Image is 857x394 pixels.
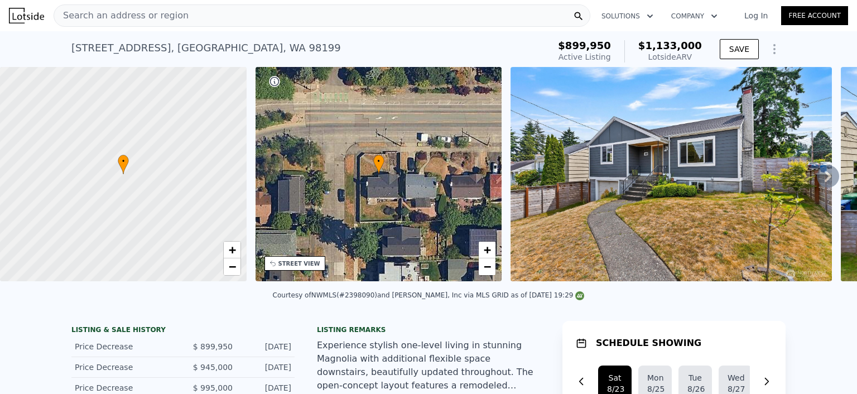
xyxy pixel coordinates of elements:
[242,382,291,393] div: [DATE]
[242,341,291,352] div: [DATE]
[317,325,540,334] div: Listing remarks
[278,260,320,268] div: STREET VIEW
[193,383,233,392] span: $ 995,000
[558,40,611,51] span: $899,950
[781,6,848,25] a: Free Account
[575,291,584,300] img: NWMLS Logo
[687,372,703,383] div: Tue
[662,6,726,26] button: Company
[228,243,235,257] span: +
[484,260,491,273] span: −
[731,10,781,21] a: Log In
[75,362,174,373] div: Price Decrease
[607,372,623,383] div: Sat
[373,155,384,174] div: •
[75,382,174,393] div: Price Decrease
[720,39,759,59] button: SAVE
[638,40,702,51] span: $1,133,000
[118,155,129,174] div: •
[242,362,291,373] div: [DATE]
[228,260,235,273] span: −
[118,156,129,166] span: •
[728,372,743,383] div: Wed
[373,156,384,166] span: •
[273,291,585,299] div: Courtesy of NWMLS (#2398090) and [PERSON_NAME], Inc via MLS GRID as of [DATE] 19:29
[317,339,540,392] div: Experience stylish one-level living in stunning Magnolia with additional flexible space downstair...
[479,258,495,275] a: Zoom out
[559,52,611,61] span: Active Listing
[75,341,174,352] div: Price Decrease
[484,243,491,257] span: +
[638,51,702,63] div: Lotside ARV
[224,242,240,258] a: Zoom in
[596,337,701,350] h1: SCHEDULE SHOWING
[647,372,663,383] div: Mon
[71,40,341,56] div: [STREET_ADDRESS] , [GEOGRAPHIC_DATA] , WA 98199
[479,242,495,258] a: Zoom in
[763,38,786,60] button: Show Options
[193,342,233,351] span: $ 899,950
[593,6,662,26] button: Solutions
[193,363,233,372] span: $ 945,000
[224,258,240,275] a: Zoom out
[511,67,832,281] img: Sale: 149637773 Parcel: 97736958
[9,8,44,23] img: Lotside
[71,325,295,337] div: LISTING & SALE HISTORY
[54,9,189,22] span: Search an address or region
